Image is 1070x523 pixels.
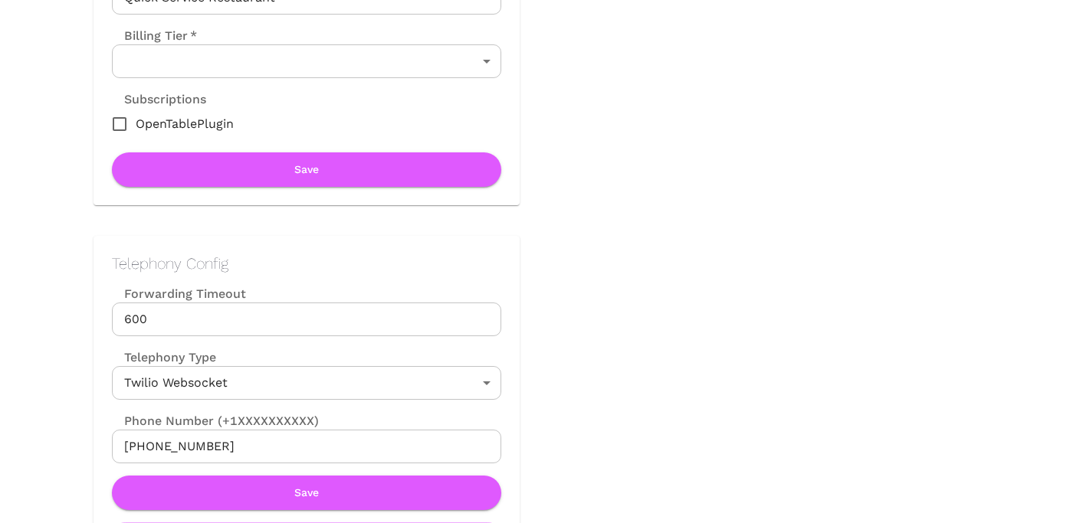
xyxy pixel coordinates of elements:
[112,27,197,44] label: Billing Tier
[112,254,501,273] h2: Telephony Config
[136,115,234,133] span: OpenTablePlugin
[112,348,216,366] label: Telephony Type
[112,285,501,302] label: Forwarding Timeout
[112,152,501,187] button: Save
[112,476,501,510] button: Save
[112,366,501,400] div: Twilio Websocket
[112,90,206,108] label: Subscriptions
[112,412,501,430] label: Phone Number (+1XXXXXXXXXX)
